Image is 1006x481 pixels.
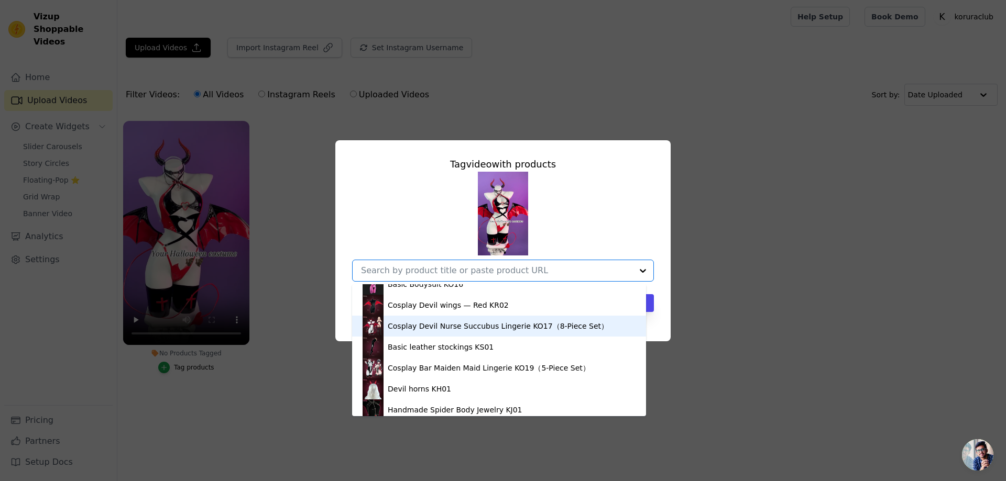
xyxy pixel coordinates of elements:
img: product thumbnail [363,399,384,420]
a: 开放式聊天 [962,439,993,471]
img: product thumbnail [363,357,384,378]
div: Cosplay Devil Nurse Succubus Lingerie KO17（8-Piece Set） [388,321,608,331]
img: tn-e7d15007d9404ca7bbf35690e5e4e69a.png [478,172,528,255]
img: product thumbnail [363,316,384,337]
img: product thumbnail [363,274,384,295]
div: Handmade Spider Body Jewelry KJ01 [388,405,522,415]
img: product thumbnail [363,295,384,316]
div: Cosplay Bar Maiden Maid Lingerie KO19（5-Piece Set） [388,363,590,373]
div: Devil horns KH01 [388,384,451,394]
div: Cosplay Devil wings — Red KR02 [388,300,509,310]
div: Tag video with products [352,157,654,172]
img: product thumbnail [363,337,384,357]
div: Basic leather stockings KS01 [388,342,494,352]
img: product thumbnail [363,378,384,399]
input: Search by product title or paste product URL [361,265,632,275]
div: Basic Bodysuit KO16 [388,279,463,289]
